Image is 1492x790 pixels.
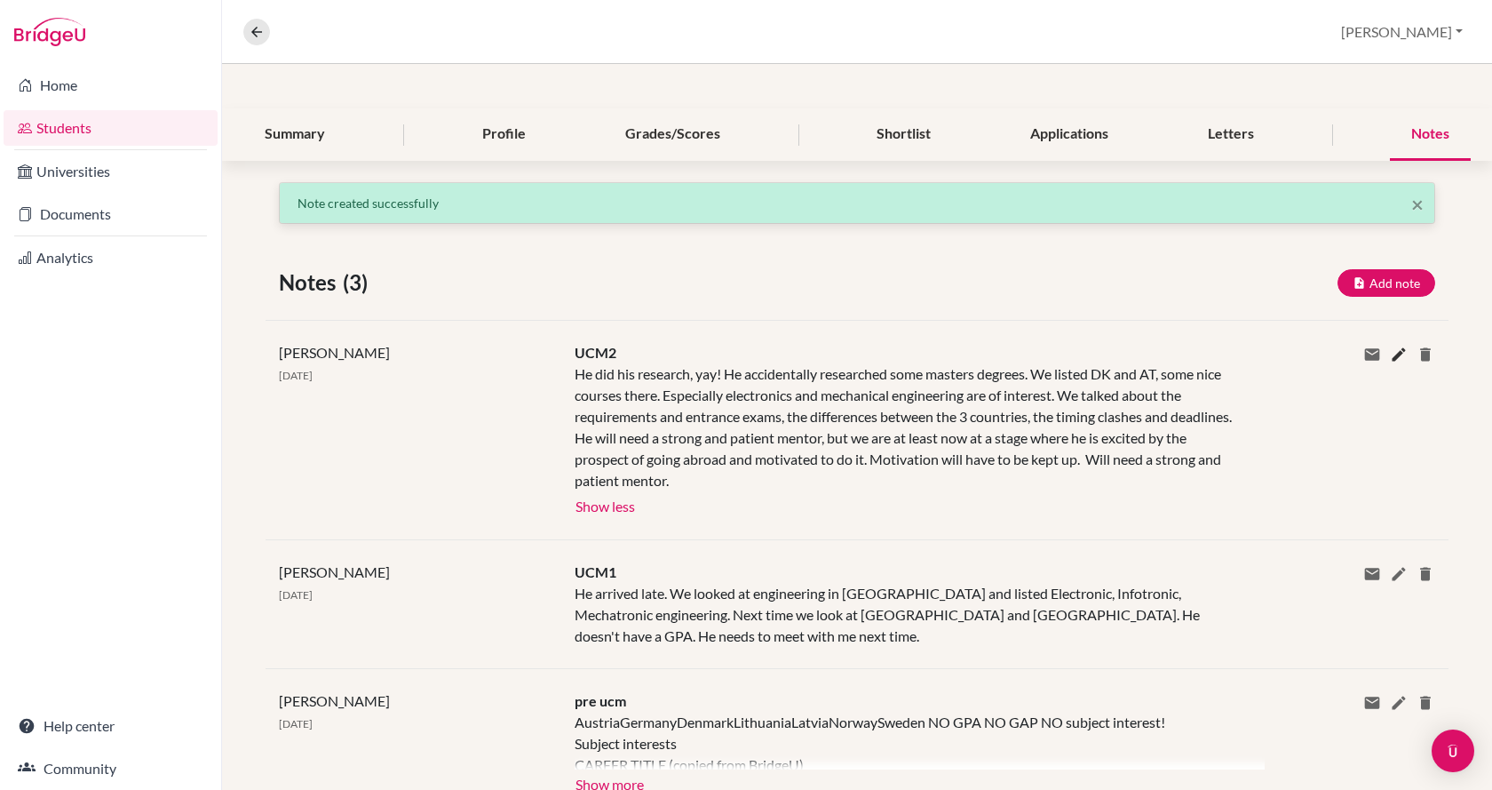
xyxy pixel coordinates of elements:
div: AustriaGermanyDenmarkLithuaniaLatviaNorwaySweden NO GPA NO GAP NO subject interest! Subject inter... [575,712,1238,770]
div: Grades/Scores [604,108,742,161]
div: Open Intercom Messenger [1432,730,1474,772]
div: Applications [1009,108,1130,161]
span: UCM2 [575,344,616,361]
div: Summary [243,108,346,161]
span: [DATE] [279,588,313,602]
div: Profile [461,108,547,161]
a: Universities [4,154,218,189]
button: Add note [1337,269,1435,297]
p: Note created successfully [298,194,1417,212]
span: × [1411,191,1424,217]
div: Notes [1390,108,1471,161]
a: Community [4,751,218,786]
a: Help center [4,708,218,744]
span: pre ucm [575,692,626,709]
div: He did his research, yay! He accidentally researched some masters degrees. We listed DK and AT, s... [575,363,1238,491]
button: [PERSON_NAME] [1333,15,1471,49]
span: [PERSON_NAME] [279,692,390,709]
div: Letters [1186,108,1275,161]
span: (3) [343,267,375,299]
div: He arrived late. We looked at engineering in [GEOGRAPHIC_DATA] and listed Electronic, Infotronic,... [561,562,1251,647]
a: Documents [4,196,218,232]
button: Close [1411,194,1424,215]
a: Analytics [4,240,218,275]
a: Home [4,68,218,103]
span: [PERSON_NAME] [279,563,390,580]
span: [DATE] [279,717,313,730]
span: [PERSON_NAME] [279,344,390,361]
span: [DATE] [279,369,313,382]
img: Bridge-U [14,18,85,46]
span: Notes [279,267,343,299]
a: Students [4,110,218,146]
button: Show less [575,491,636,518]
div: Shortlist [855,108,952,161]
span: UCM1 [575,563,616,580]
